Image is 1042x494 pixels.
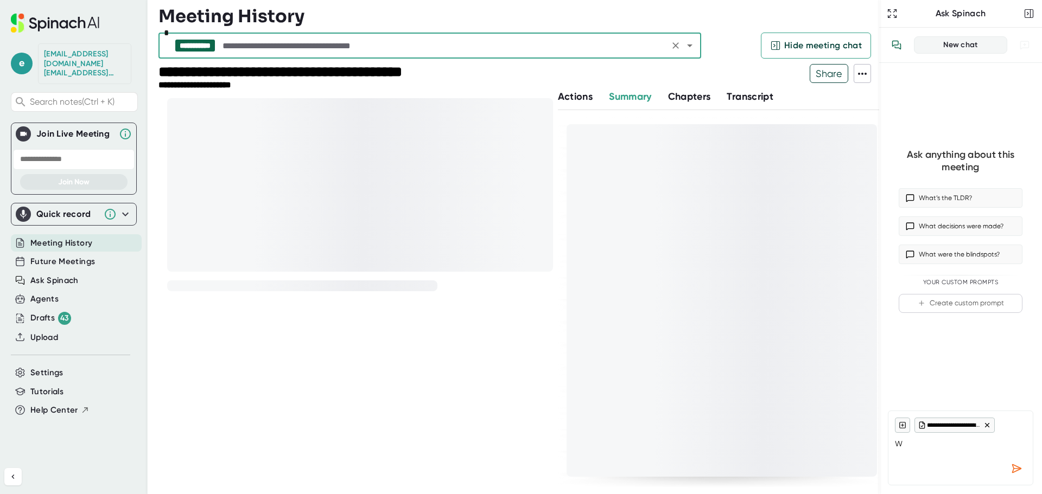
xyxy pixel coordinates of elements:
[36,129,113,139] div: Join Live Meeting
[30,404,78,416] span: Help Center
[44,49,125,78] div: edotson@starrez.com edotson@starrez.com
[58,177,90,187] span: Join Now
[11,53,33,74] span: e
[899,149,1022,173] div: Ask anything about this meeting
[810,64,848,83] button: Share
[727,89,773,104] button: Transcript
[899,188,1022,208] button: What’s the TLDR?
[899,294,1022,313] button: Create custom prompt
[30,312,71,325] div: Drafts
[668,38,683,53] button: Clear
[20,174,128,190] button: Join Now
[668,89,711,104] button: Chapters
[895,433,1026,459] textarea: W
[1021,6,1037,21] button: Close conversation sidebar
[158,6,304,27] h3: Meeting History
[36,209,98,220] div: Quick record
[899,245,1022,264] button: What were the blindspots?
[609,91,651,102] span: Summary
[4,468,22,485] button: Collapse sidebar
[58,312,71,325] div: 43
[810,64,848,83] span: Share
[16,203,132,225] div: Quick record
[609,89,651,104] button: Summary
[30,255,95,268] button: Future Meetings
[30,97,135,107] span: Search notes (Ctrl + K)
[784,39,862,52] span: Hide meeting chat
[668,91,711,102] span: Chapters
[899,216,1022,236] button: What decisions were made?
[921,40,1000,50] div: New chat
[30,404,90,416] button: Help Center
[30,367,63,379] button: Settings
[30,312,71,325] button: Drafts 43
[558,89,593,104] button: Actions
[558,91,593,102] span: Actions
[1007,459,1026,478] div: Send message
[30,293,59,305] button: Agents
[761,33,871,59] button: Hide meeting chat
[900,8,1021,19] div: Ask Spinach
[30,331,58,344] button: Upload
[885,6,900,21] button: Expand to Ask Spinach page
[682,38,697,53] button: Open
[727,91,773,102] span: Transcript
[30,237,92,249] button: Meeting History
[30,386,63,398] button: Tutorials
[899,279,1022,286] div: Your Custom Prompts
[16,123,132,145] div: Join Live MeetingJoin Live Meeting
[18,129,29,139] img: Join Live Meeting
[886,34,907,56] button: View conversation history
[30,274,79,287] button: Ask Spinach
